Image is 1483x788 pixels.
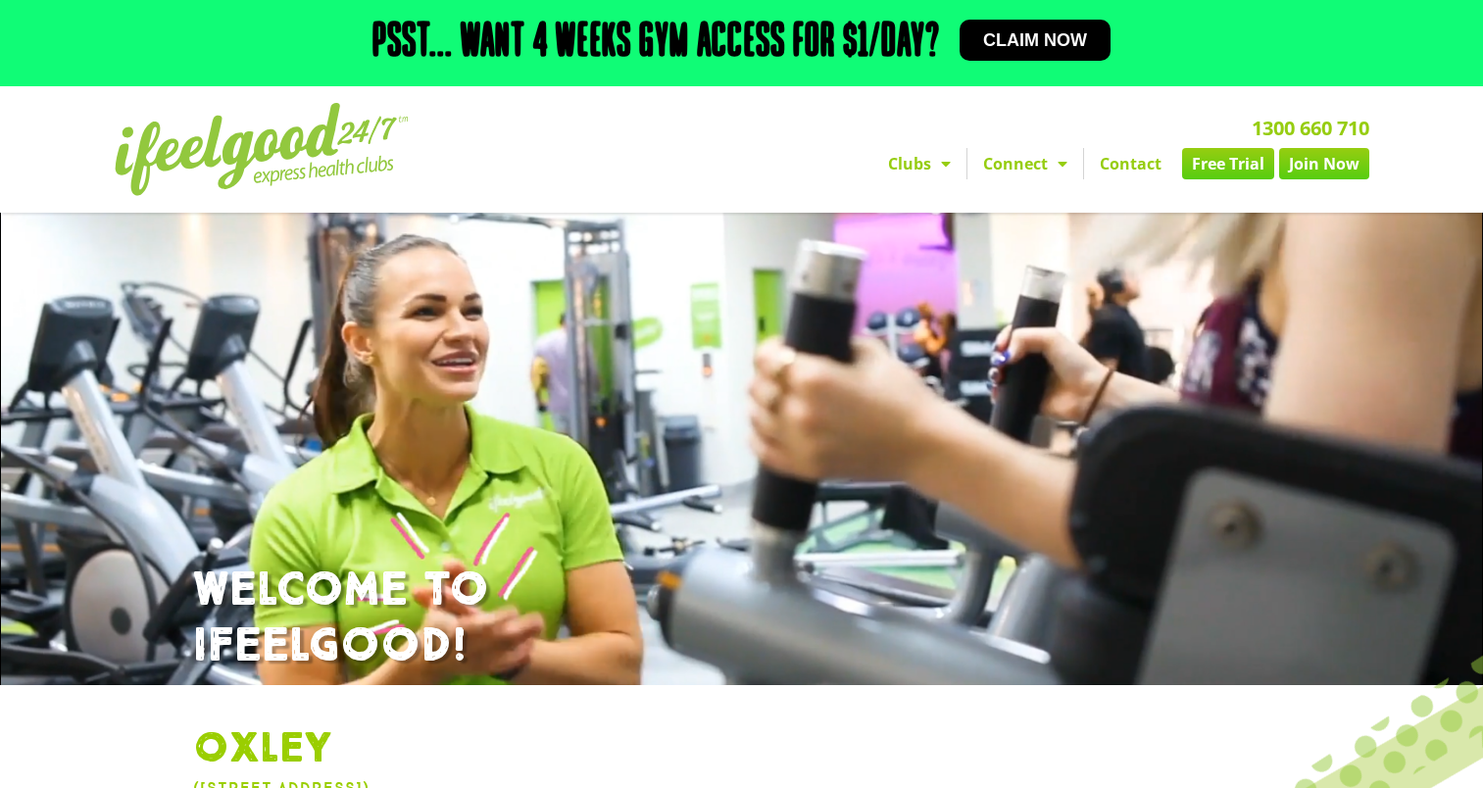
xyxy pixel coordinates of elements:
[193,724,1291,775] h1: Oxley
[561,148,1369,179] nav: Menu
[193,563,1291,675] h1: WELCOME TO IFEELGOOD!
[1279,148,1369,179] a: Join Now
[983,31,1087,49] span: Claim now
[967,148,1083,179] a: Connect
[960,20,1111,61] a: Claim now
[1182,148,1274,179] a: Free Trial
[372,20,940,67] h2: Psst... Want 4 weeks gym access for $1/day?
[1084,148,1177,179] a: Contact
[1252,115,1369,141] a: 1300 660 710
[872,148,966,179] a: Clubs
